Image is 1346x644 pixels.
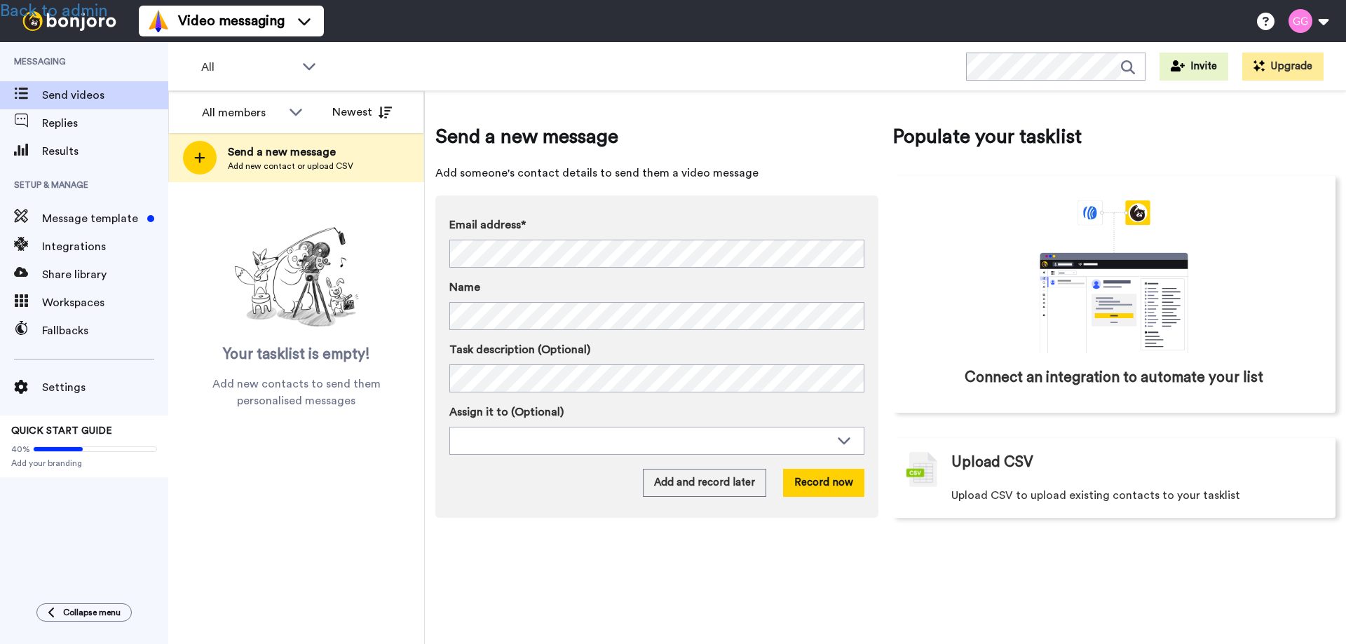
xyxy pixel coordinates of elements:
[1242,53,1324,81] button: Upgrade
[228,160,353,172] span: Add new contact or upload CSV
[42,210,142,227] span: Message template
[951,487,1240,504] span: Upload CSV to upload existing contacts to your tasklist
[228,144,353,160] span: Send a new message
[36,603,132,622] button: Collapse menu
[42,115,168,132] span: Replies
[435,123,878,151] span: Send a new message
[223,344,370,365] span: Your tasklist is empty!
[202,104,282,121] div: All members
[63,607,121,618] span: Collapse menu
[951,452,1033,473] span: Upload CSV
[643,469,766,497] button: Add and record later
[892,123,1335,151] span: Populate your tasklist
[322,98,402,126] button: Newest
[42,322,168,339] span: Fallbacks
[42,87,168,104] span: Send videos
[1160,53,1228,81] button: Invite
[178,11,285,31] span: Video messaging
[449,217,864,233] label: Email address*
[449,279,480,296] span: Name
[201,59,295,76] span: All
[435,165,878,181] span: Add someone's contact details to send them a video message
[1009,200,1219,353] div: animation
[42,266,168,283] span: Share library
[11,426,112,436] span: QUICK START GUIDE
[783,469,864,497] button: Record now
[449,341,864,358] label: Task description (Optional)
[147,10,170,32] img: vm-color.svg
[449,404,864,420] label: Assign it to (Optional)
[42,379,168,396] span: Settings
[42,294,168,311] span: Workspaces
[189,376,403,409] span: Add new contacts to send them personalised messages
[42,143,168,160] span: Results
[42,238,168,255] span: Integrations
[226,221,367,334] img: ready-set-action.png
[965,367,1263,388] span: Connect an integration to automate your list
[906,452,937,487] img: csv-grey.png
[11,458,157,469] span: Add your branding
[11,444,30,455] span: 40%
